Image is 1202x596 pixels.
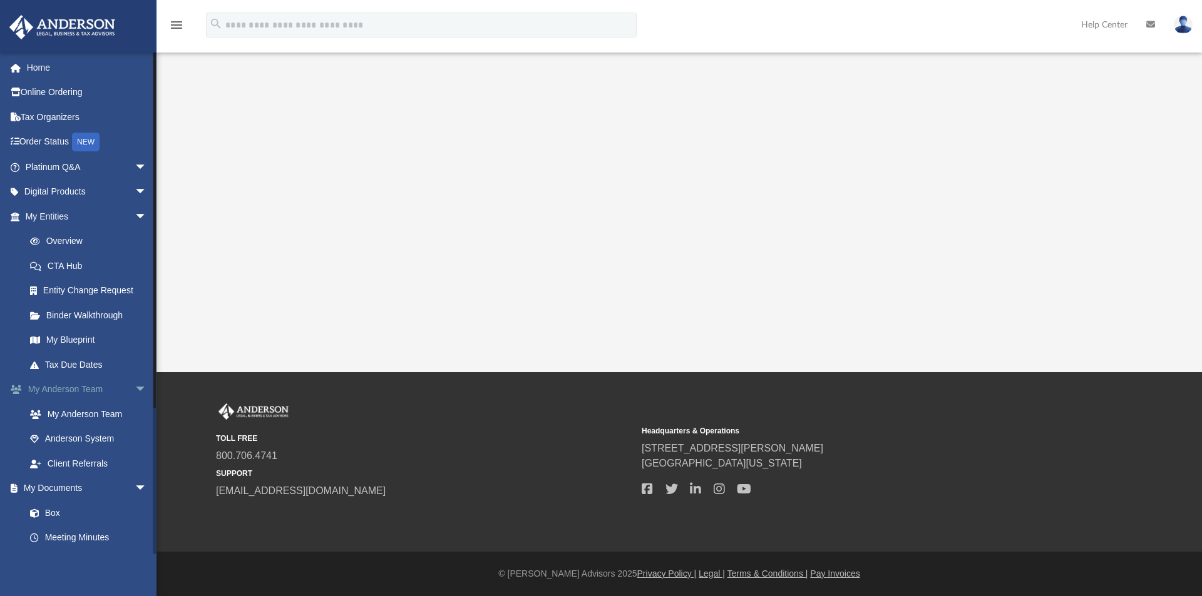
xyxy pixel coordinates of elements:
[18,229,166,254] a: Overview
[18,253,166,278] a: CTA Hub
[135,154,160,180] span: arrow_drop_down
[699,568,725,578] a: Legal |
[157,567,1202,580] div: © [PERSON_NAME] Advisors 2025
[9,80,166,105] a: Online Ordering
[216,433,633,444] small: TOLL FREE
[9,104,166,129] a: Tax Organizers
[9,204,166,229] a: My Entitiesarrow_drop_down
[6,15,119,39] img: Anderson Advisors Platinum Portal
[642,425,1059,437] small: Headquarters & Operations
[18,550,153,575] a: Forms Library
[810,568,860,578] a: Pay Invoices
[18,500,153,525] a: Box
[18,427,166,452] a: Anderson System
[209,17,223,31] i: search
[642,443,823,453] a: [STREET_ADDRESS][PERSON_NAME]
[18,352,166,377] a: Tax Due Dates
[135,204,160,230] span: arrow_drop_down
[135,179,160,205] span: arrow_drop_down
[169,18,184,33] i: menu
[18,525,160,550] a: Meeting Minutes
[9,179,166,205] a: Digital Productsarrow_drop_down
[9,476,160,501] a: My Documentsarrow_drop_down
[642,458,802,468] a: [GEOGRAPHIC_DATA][US_STATE]
[18,451,166,476] a: Client Referrals
[9,154,166,179] a: Platinum Q&Aarrow_drop_down
[169,24,184,33] a: menu
[216,485,386,496] a: [EMAIL_ADDRESS][DOMAIN_NAME]
[18,328,160,353] a: My Blueprint
[216,450,277,461] a: 800.706.4741
[9,129,166,155] a: Order StatusNEW
[9,377,166,402] a: My Anderson Teamarrow_drop_down
[18,278,166,303] a: Entity Change Request
[135,476,160,502] span: arrow_drop_down
[9,55,166,80] a: Home
[637,568,697,578] a: Privacy Policy |
[135,377,160,403] span: arrow_drop_down
[216,403,291,420] img: Anderson Advisors Platinum Portal
[216,468,633,479] small: SUPPORT
[18,402,160,427] a: My Anderson Team
[18,303,166,328] a: Binder Walkthrough
[1174,16,1193,34] img: User Pic
[72,133,100,151] div: NEW
[727,568,808,578] a: Terms & Conditions |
